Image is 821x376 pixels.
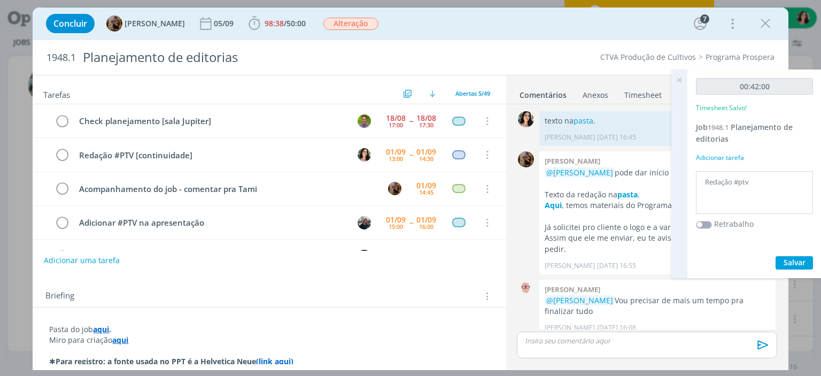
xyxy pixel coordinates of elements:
[545,285,600,294] b: [PERSON_NAME]
[125,20,185,27] span: [PERSON_NAME]
[429,90,436,97] img: arrow-down.svg
[545,295,770,317] p: Vou precisar de mais um tempo pra finalizar tudo
[33,7,788,370] div: dialog
[519,85,567,101] a: Comentários
[53,19,87,28] span: Concluir
[696,153,813,163] div: Adicionar tarefa
[286,18,306,28] span: 50:00
[708,122,729,132] span: 1948.1
[583,90,608,101] div: Anexos
[714,218,754,229] label: Retrabalho
[409,151,413,158] span: --
[545,133,595,142] p: [PERSON_NAME]
[545,323,595,333] p: [PERSON_NAME]
[617,189,638,199] a: pasta
[49,356,489,367] p: ✱
[323,18,378,30] span: Alteração
[597,323,636,333] span: [DATE] 16:08
[518,111,534,127] img: T
[624,85,662,101] a: Timesheet
[416,148,436,156] div: 01/09
[389,156,403,162] div: 13:00
[56,356,256,366] strong: Para registro: a fonte usada no PPT é a Helvetica Neue
[419,189,433,195] div: 14:45
[357,214,373,231] button: M
[74,182,378,196] div: Acompanhamento do job - comentar pra Tami
[409,219,413,226] span: --
[545,200,562,210] a: Aqui
[49,324,489,335] p: Pasta do job
[696,103,747,113] p: Timesheet Salvo!
[419,224,433,229] div: 16:00
[74,216,347,229] div: Adicionar #PTV na apresentação
[74,149,347,162] div: Redação #PTV [continuidade]
[78,44,467,71] div: Planejamento de editorias
[357,248,373,264] button: J
[692,15,709,32] button: 7
[112,335,128,345] strong: aqui
[106,16,122,32] img: A
[545,222,770,255] p: Já solicitei pro cliente o logo e a variação da [PERSON_NAME]. Assim que ele me enviar, eu te avi...
[545,116,770,126] p: texto na .
[386,148,406,156] div: 01/09
[518,280,534,296] img: A
[256,356,293,366] a: (link aqui)
[109,324,111,334] strong: .
[358,216,371,229] img: M
[389,224,403,229] div: 15:00
[776,256,813,270] button: Salvar
[574,116,593,126] a: pasta
[389,122,403,128] div: 17:00
[784,257,805,267] span: Salvar
[545,200,770,211] p: , temos materiais do Programa, como logos, etc.
[546,295,613,305] span: @[PERSON_NAME]
[455,89,490,97] span: Abertas 5/49
[696,122,793,144] a: Job1948.1Planejamento de editorias
[545,189,770,200] p: Texto da redação na .
[45,289,74,303] span: Briefing
[696,122,793,144] span: Planejamento de editorias
[386,216,406,224] div: 01/09
[545,261,595,271] p: [PERSON_NAME]
[386,114,406,122] div: 18/08
[700,14,709,24] div: 7
[357,113,373,129] button: T
[43,251,120,270] button: Adicionar uma tarefa
[43,87,70,100] span: Tarefas
[93,324,109,334] a: aqui
[518,151,534,167] img: A
[74,114,347,128] div: Check planejamento [sala Jupiter]
[416,114,436,122] div: 18/08
[49,335,489,346] p: Miro para criação
[416,216,436,224] div: 01/09
[214,20,236,27] div: 05/09
[388,182,401,195] img: A
[409,117,413,125] span: --
[386,250,406,257] div: 01/09
[46,14,95,33] button: Concluir
[358,148,371,162] img: T
[597,261,636,271] span: [DATE] 16:55
[597,133,636,142] span: [DATE] 16:45
[47,52,76,64] span: 1948.1
[419,122,433,128] div: 17:30
[706,52,774,62] a: Programa Prospera
[546,167,613,178] span: @[PERSON_NAME]
[357,147,373,163] button: T
[74,250,347,264] div: Revisão #PTV
[358,114,371,128] img: T
[265,18,284,28] span: 98:38
[246,15,308,32] button: 98:38/50:00
[416,182,436,189] div: 01/09
[600,52,696,62] a: CTVA Produção de Cultivos
[106,16,185,32] button: A[PERSON_NAME]
[358,250,371,263] img: J
[545,156,600,166] b: [PERSON_NAME]
[545,167,770,178] p: pode dar início na criação dos conteúdos.
[323,17,379,30] button: Alteração
[419,156,433,162] div: 14:30
[416,250,436,257] div: 01/09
